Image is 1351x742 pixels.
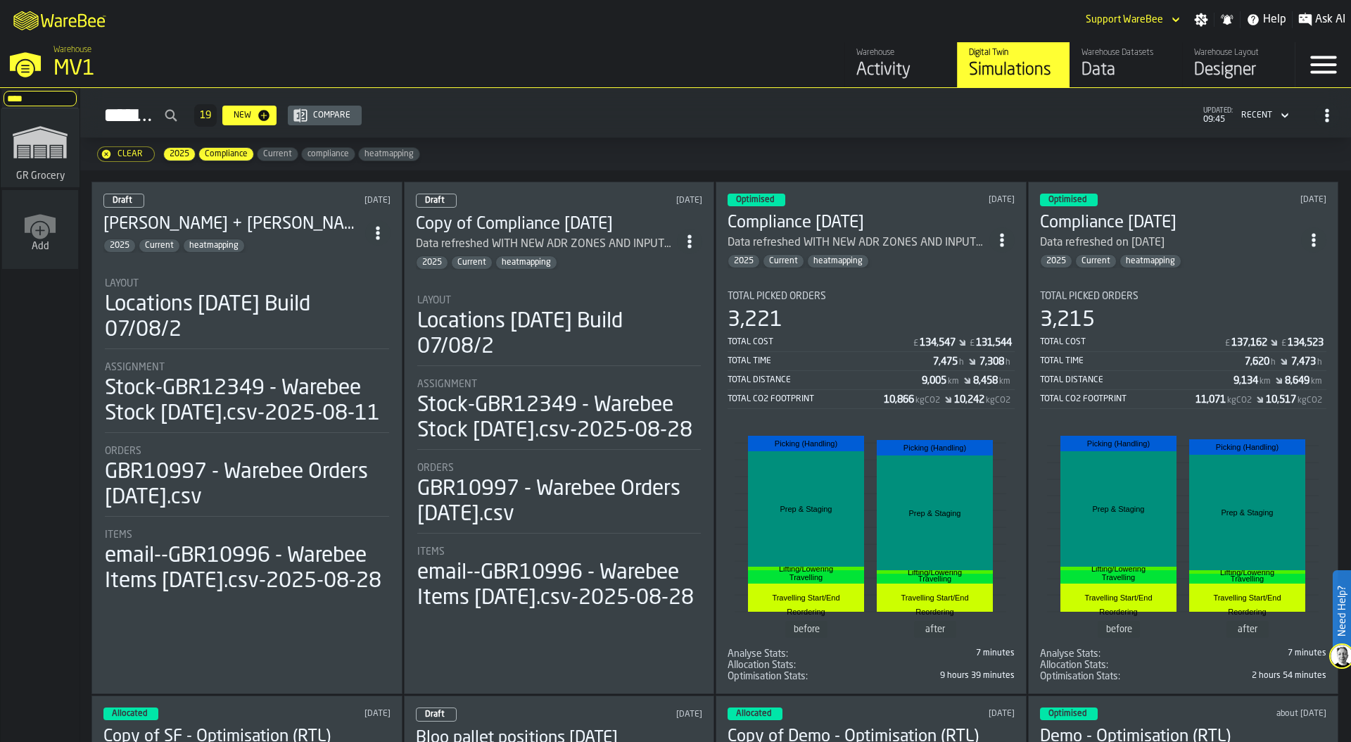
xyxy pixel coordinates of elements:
a: link-to-/wh/i/3ccf57d1-1e0c-4a81-a3bb-c2011c5f0d50/feed/ [844,42,957,87]
div: stat-Total Picked Orders [1040,291,1327,409]
div: GBR10997 - Warebee Orders [DATE].csv [417,477,702,527]
div: Title [105,446,389,457]
span: km [1260,377,1271,386]
span: updated: [1203,107,1233,115]
div: stat- [729,423,1013,646]
span: £ [970,339,975,348]
div: Stat Value [1233,375,1258,386]
div: Total CO2 Footprint [728,394,884,404]
div: Title [417,379,702,390]
div: Updated: 03/09/2025, 10:15:14 Created: 11/08/2025, 14:21:04 [1213,195,1326,205]
div: 2 hours 54 minutes [1186,671,1326,681]
div: Title [105,278,389,289]
div: Warehouse Layout [1194,48,1283,58]
span: Draft [425,710,445,719]
div: Title [417,295,702,306]
h3: [PERSON_NAME] + [PERSON_NAME] [103,213,365,236]
div: stat-Orders [417,463,702,534]
section: card-SimulationDashboardCard-optimised [728,279,1015,682]
span: km [1311,377,1322,386]
div: MV1 [53,56,433,82]
div: Stat Value [954,394,984,405]
span: 91,531 [1040,671,1327,682]
button: button-Clear [97,146,155,162]
button: button-Compare [288,106,362,125]
div: stat-Assignment [105,362,389,433]
div: Title [728,291,1015,302]
div: DropdownMenuValue-4 [1236,107,1292,124]
div: Designer [1194,59,1283,82]
div: Simon + Aaron Tes [103,213,365,236]
div: Warehouse Datasets [1082,48,1171,58]
div: Locations [DATE] Build 07/08/2 [105,292,389,343]
span: Allocated [736,710,771,718]
span: h [1271,358,1276,367]
span: kgCO2 [1227,396,1252,405]
text: after [925,624,946,634]
div: Compliance 28.08.2025 [728,212,989,234]
h3: Compliance [DATE] [728,212,989,234]
div: 7 minutes [1186,648,1326,658]
div: Updated: 04/09/2025, 14:35:21 Created: 26/08/2025, 16:17:09 [269,196,391,206]
label: button-toggle-Settings [1188,13,1214,27]
div: Title [1040,291,1327,302]
span: kgCO2 [986,396,1010,405]
div: GBR10997 - Warebee Orders [DATE].csv [105,460,389,510]
div: Title [1040,671,1181,682]
div: Title [728,648,868,660]
span: heatmapping [496,258,557,268]
div: Stat Value [973,375,998,386]
label: button-toggle-Notifications [1214,13,1240,27]
div: email--GBR10996 - Warebee Items [DATE].csv-2025-08-28 [105,543,389,594]
div: Title [105,362,389,373]
div: Updated: 04/09/2025, 14:22:14 Created: 28/08/2025, 10:55:12 [901,195,1015,205]
div: status-3 2 [1040,708,1098,720]
span: Allocated [112,710,147,718]
text: before [1105,624,1131,634]
div: Total Time [728,356,933,366]
span: 2025 [104,241,135,251]
div: ItemListCard-DashboardItemContainer [91,182,402,694]
span: heatmapping [808,256,868,266]
div: Data refreshed WITH NEW ADR ZONES AND INPUTS 28.08.2025 [416,236,678,253]
span: Analyse Stats: [728,648,788,660]
span: £ [913,339,918,348]
div: status-3 2 [728,194,785,206]
span: Analyse Stats: [1040,648,1101,660]
span: Warehouse [53,45,91,55]
text: after [1238,624,1258,634]
div: stat-Assignment [417,379,702,450]
div: status-3 2 [728,708,782,720]
span: Optimised [1048,196,1086,204]
span: kgCO2 [915,396,940,405]
div: Stat Value [1285,375,1309,386]
div: stat-Orders [105,446,389,517]
div: Title [1040,648,1181,660]
div: Title [728,671,868,682]
div: stat-Allocation Stats: [1040,660,1327,671]
div: stat-Layout [105,278,389,349]
div: stat-Optimisation Stats: [728,671,1015,682]
div: Total Cost [728,337,912,347]
div: DropdownMenuValue-4 [1241,111,1272,120]
span: 09:45 [1203,115,1233,125]
span: Help [1263,11,1286,28]
label: button-toggle-Help [1241,11,1292,28]
div: stat-Items [417,546,702,611]
label: Need Help? [1334,572,1350,650]
div: Total CO2 Footprint [1040,394,1196,404]
a: link-to-/wh/i/3ccf57d1-1e0c-4a81-a3bb-c2011c5f0d50/data [1070,42,1182,87]
div: Stock-GBR12349 - Warebee Stock [DATE].csv-2025-08-11 [105,376,389,427]
h3: Copy of Compliance [DATE] [416,213,678,236]
div: Data [1082,59,1171,82]
div: Data refreshed on [DATE] [1040,234,1165,251]
span: Items [417,546,445,558]
span: h [1317,358,1322,367]
div: Data refreshed WITH NEW ADR ZONES AND INPUTS [DATE] [728,234,989,251]
span: Allocation Stats: [1040,660,1108,671]
div: Warehouse [856,48,946,58]
div: Stat Value [1195,394,1226,405]
div: Data refreshed WITH NEW ADR ZONES AND INPUTS [DATE] [416,236,678,253]
span: Current [139,241,179,251]
div: status-0 2 [416,194,457,208]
